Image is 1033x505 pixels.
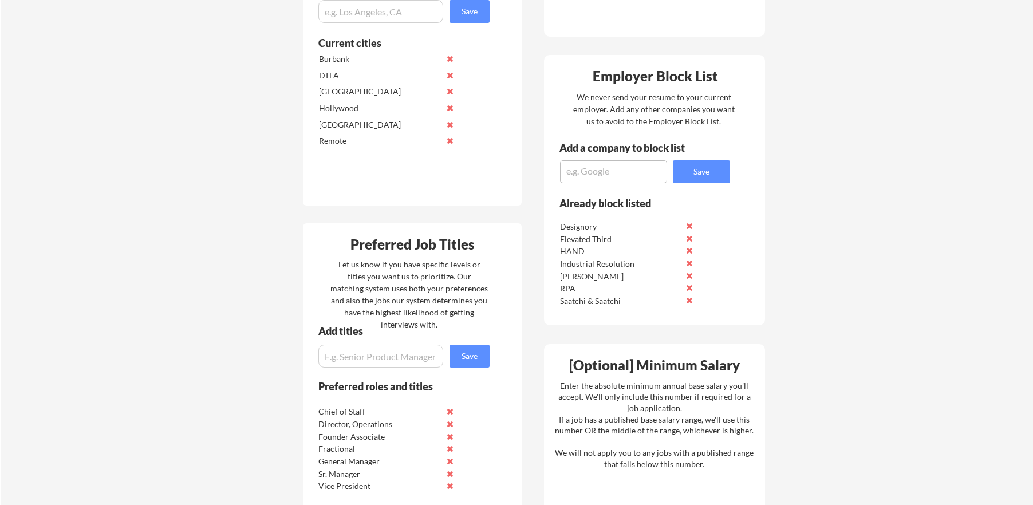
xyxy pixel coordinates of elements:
div: Saatchi & Saatchi [560,295,681,307]
div: [PERSON_NAME] [560,271,681,282]
div: Current cities [318,38,477,48]
div: Preferred Job Titles [306,238,519,251]
div: Elevated Third [560,234,681,245]
div: Enter the absolute minimum annual base salary you'll accept. We'll only include this number if re... [555,380,754,470]
div: HAND [560,246,681,257]
div: Hollywood [319,102,440,114]
div: Add a company to block list [559,143,703,153]
div: Remote [319,135,440,147]
div: Fractional [318,443,439,455]
div: General Manager [318,456,439,467]
div: Preferred roles and titles [318,381,474,392]
div: Designory [560,221,681,232]
div: RPA [560,283,681,294]
div: Add titles [318,326,480,336]
button: Save [450,345,490,368]
div: Sr. Manager [318,468,439,480]
div: Founder Associate [318,431,439,443]
div: Already block listed [559,198,715,208]
button: Save [673,160,730,183]
div: Burbank [319,53,440,65]
div: Let us know if you have specific levels or titles you want us to prioritize. Our matching system ... [330,258,488,330]
div: [Optional] Minimum Salary [548,358,761,372]
div: We never send your resume to your current employer. Add any other companies you want us to avoid ... [572,91,735,127]
div: Vice President [318,480,439,492]
div: Director, Operations [318,419,439,430]
div: [GEOGRAPHIC_DATA] [319,86,440,97]
div: Industrial Resolution [560,258,681,270]
div: [GEOGRAPHIC_DATA] [319,119,440,131]
div: Employer Block List [549,69,762,83]
input: E.g. Senior Product Manager [318,345,443,368]
div: Chief of Staff [318,406,439,417]
div: DTLA [319,70,440,81]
